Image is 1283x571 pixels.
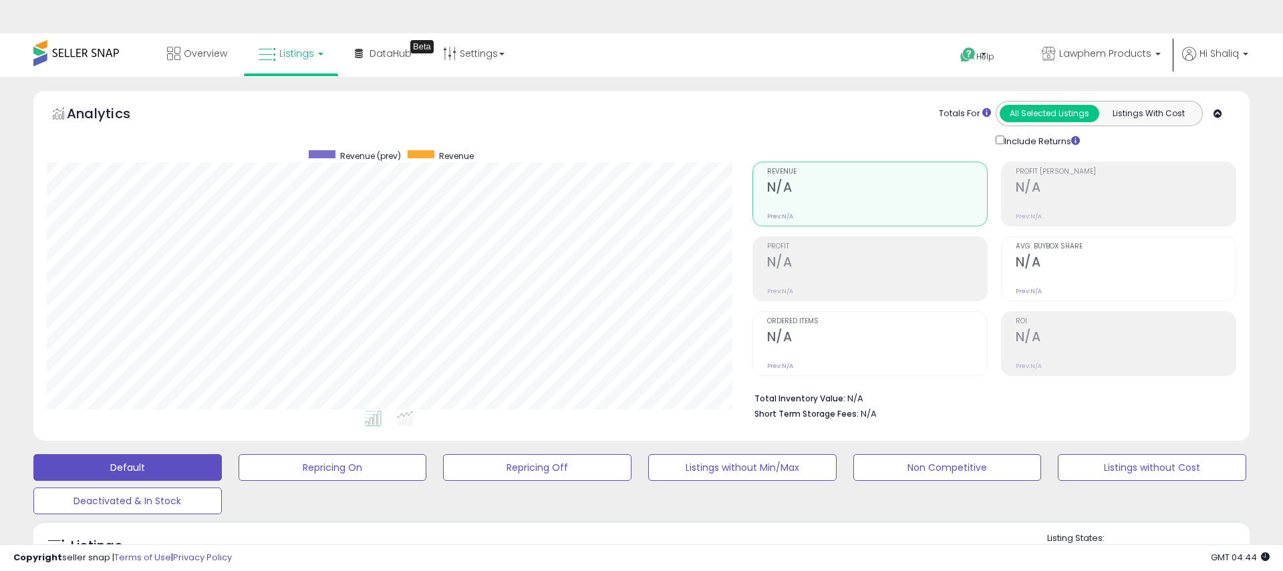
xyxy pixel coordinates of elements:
span: Help [976,51,994,62]
i: Get Help [960,47,976,63]
h2: N/A [767,254,987,272]
a: Privacy Policy [173,551,232,564]
button: Default [33,454,222,481]
small: Prev: N/A [1016,287,1042,295]
small: Prev: N/A [1016,362,1042,370]
h5: Analytics [67,104,156,126]
button: Listings without Cost [1058,454,1246,481]
span: Listings [279,47,314,60]
h2: N/A [1016,254,1236,272]
span: Profit [PERSON_NAME] [1016,168,1236,176]
span: 2025-09-10 04:44 GMT [1211,551,1270,564]
button: Repricing Off [443,454,631,481]
div: Totals For [939,108,991,120]
span: Hi Shaliq [1199,47,1239,60]
button: Listings without Min/Max [648,454,837,481]
button: Listings With Cost [1099,105,1198,122]
h5: Listings [71,537,122,556]
small: Prev: N/A [1016,212,1042,220]
span: Profit [767,243,987,250]
span: Revenue [439,150,474,162]
small: Prev: N/A [767,287,793,295]
h2: N/A [767,329,987,347]
a: Help [950,37,1020,77]
h2: N/A [1016,329,1236,347]
div: Include Returns [986,133,1096,148]
div: Tooltip anchor [410,40,434,53]
button: Non Competitive [853,454,1042,481]
a: Overview [157,33,237,73]
a: DataHub [345,33,422,73]
small: Prev: N/A [767,362,793,370]
span: Revenue (prev) [340,150,401,162]
span: Lawphem Products [1059,47,1151,60]
div: seller snap | | [13,552,232,564]
b: Total Inventory Value: [754,393,845,404]
strong: Copyright [13,551,62,564]
span: Revenue [767,168,987,176]
a: Settings [433,33,515,73]
b: Short Term Storage Fees: [754,408,859,419]
button: Deactivated & In Stock [33,488,222,514]
a: Terms of Use [114,551,171,564]
a: Listings [249,33,333,73]
li: N/A [754,389,1226,405]
span: DataHub [370,47,412,60]
span: Ordered Items [767,318,987,325]
span: Overview [184,47,227,60]
a: Hi Shaliq [1182,47,1248,77]
a: Lawphem Products [1032,33,1171,77]
span: ROI [1016,318,1236,325]
p: Listing States: [1047,532,1249,545]
span: N/A [861,407,877,420]
button: All Selected Listings [1000,105,1099,122]
span: Avg. Buybox Share [1016,243,1236,250]
h2: N/A [1016,180,1236,198]
button: Repricing On [239,454,427,481]
h2: N/A [767,180,987,198]
small: Prev: N/A [767,212,793,220]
